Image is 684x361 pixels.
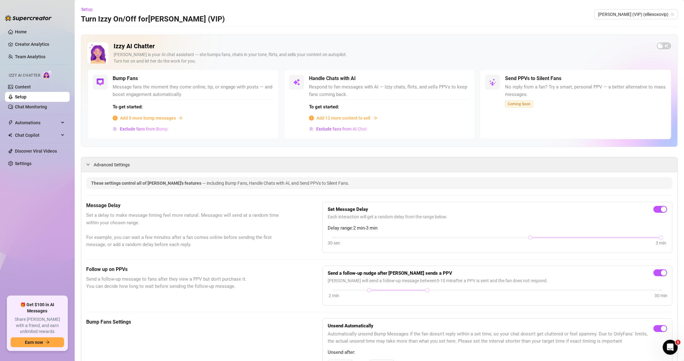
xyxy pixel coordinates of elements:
[309,127,314,131] img: svg%3e
[15,84,31,89] a: Content
[328,225,667,232] span: Delay range: 2 min - 3 min
[96,78,104,86] img: svg%3e
[114,42,652,50] h2: Izzy AI Chatter
[113,127,117,131] img: svg%3e
[114,51,652,64] div: [PERSON_NAME] is your AI chat assistant — she bumps fans, chats in your tone, flirts, and sells y...
[120,115,176,121] span: Add 5 more bump messages
[373,116,377,120] span: arrow-right
[178,116,183,120] span: arrow-right
[43,70,52,79] img: AI Chatter
[86,163,90,166] span: expanded
[316,115,371,121] span: Add 12 more content to sell
[309,124,367,134] button: Exclude fans from AI Chat
[328,277,667,284] span: [PERSON_NAME] will send a follow-up message between 5 - 10 min after a PPV is sent and the fan do...
[316,126,367,131] span: Exclude fans from AI Chat
[15,130,59,140] span: Chat Copilot
[113,104,143,110] strong: To get started:
[663,340,678,355] iframe: Intercom live chat
[505,83,666,98] span: No reply from a fan? Try a smart, personal PPV — a better alternative to mass messages.
[86,318,291,326] h5: Bump Fans Settings
[94,161,130,168] span: Advanced Settings
[328,349,667,356] span: Unsend after:
[328,323,373,329] strong: Unsend Automatically
[328,240,340,246] div: 30 sec
[11,302,64,314] span: 🎁 Get $100 in AI Messages
[81,14,225,24] h3: Turn Izzy On/Off for [PERSON_NAME] (VIP)
[113,124,168,134] button: Exclude fans from Bump
[505,101,533,107] span: Coming Soon
[505,75,561,82] h5: Send PPVs to Silent Fans
[86,266,291,273] h5: Follow up on PPVs
[5,15,52,21] img: logo-BBDzfeDw.svg
[328,330,654,345] span: Automatically unsend Bump Messages if the fan doesn't reply within a set time, so your chat doesn...
[15,29,27,34] a: Home
[45,340,50,344] span: arrow-right
[15,118,59,128] span: Automations
[11,316,64,335] span: Share [PERSON_NAME] with a friend, and earn unlimited rewards
[657,43,663,49] span: loading
[15,149,57,154] a: Discover Viral Videos
[202,181,349,186] span: — including Bump Fans, Handle Chats with AI, and Send PPVs to Silent Fans.
[113,75,138,82] h5: Bump Fans
[656,240,666,246] div: 3 min
[11,337,64,347] button: Earn nowarrow-right
[87,42,109,64] img: Izzy AI Chatter
[328,270,452,276] strong: Send a follow-up nudge after [PERSON_NAME] sends a PPV
[8,133,12,137] img: Chat Copilot
[86,202,291,209] h5: Message Delay
[86,276,291,290] span: Send a follow-up message to fans after they view a PPV but don't purchase it. You can decide how ...
[113,116,118,121] span: info-circle
[309,116,314,121] span: info-circle
[328,207,368,212] strong: Set Message Delay
[329,292,339,299] div: 2 min
[81,7,93,12] span: Setup
[309,104,339,110] strong: To get started:
[15,54,45,59] a: Team Analytics
[309,83,470,98] span: Respond to fan messages with AI — Izzy chats, flirts, and sells PPVs to keep fans coming back.
[654,292,668,299] div: 30 min
[15,94,26,99] a: Setup
[15,39,65,49] a: Creator Analytics
[671,12,674,16] span: team
[86,212,291,249] span: Set a delay to make message timing feel more natural. Messages will send at a random time within ...
[15,104,47,109] a: Chat Monitoring
[293,78,300,86] img: svg%3e
[86,161,94,168] div: expanded
[91,181,202,186] span: These settings control all of [PERSON_NAME]'s features
[489,78,496,86] img: svg%3e
[81,4,98,14] button: Setup
[676,340,681,345] span: 1
[328,213,667,220] span: Each interaction will get a random delay from the range below.
[598,10,674,19] span: Ellie (VIP) (elliexoxovip)
[9,73,40,78] span: Izzy AI Chatter
[25,340,43,345] span: Earn now
[8,120,13,125] span: thunderbolt
[15,161,31,166] a: Settings
[113,83,274,98] span: Message fans the moment they come online, tip, or engage with posts — and boost engagement automa...
[120,126,168,131] span: Exclude fans from Bump
[309,75,356,82] h5: Handle Chats with AI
